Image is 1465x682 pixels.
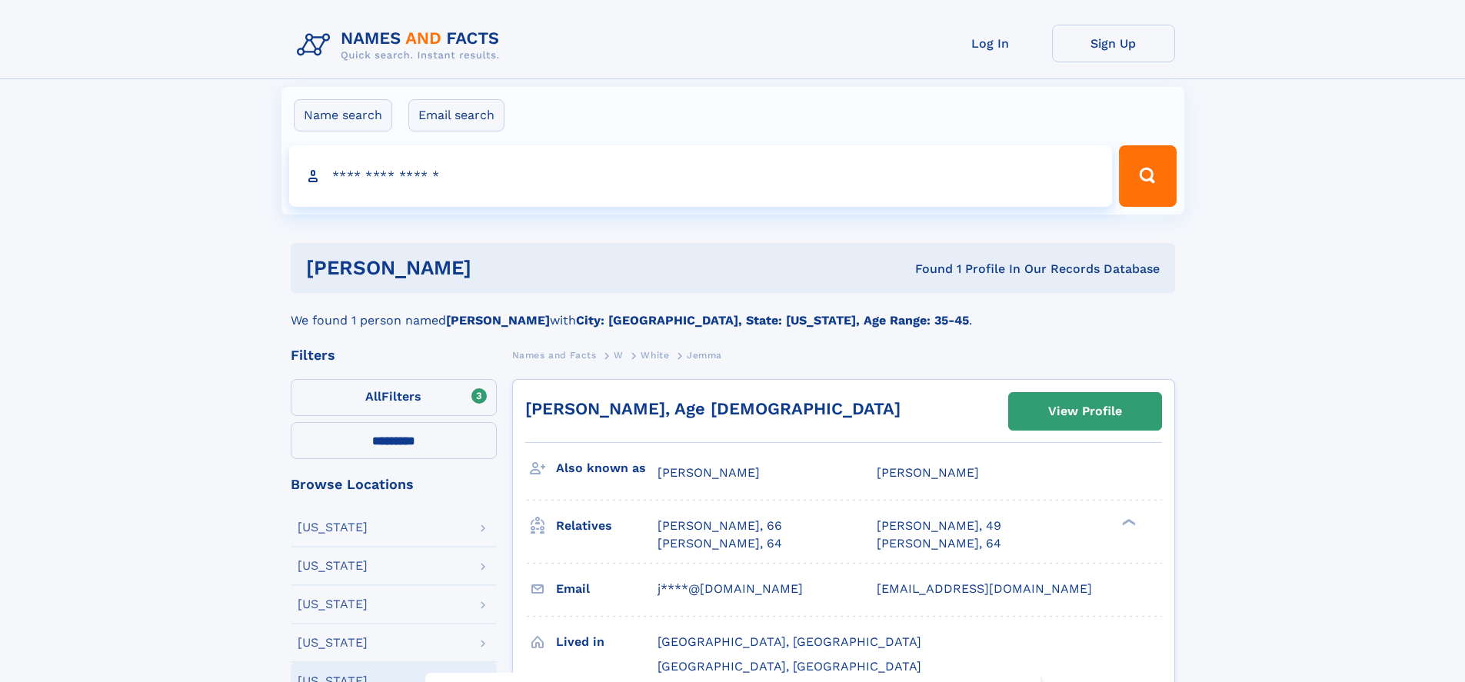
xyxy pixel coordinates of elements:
[658,634,921,649] span: [GEOGRAPHIC_DATA], [GEOGRAPHIC_DATA]
[576,313,969,328] b: City: [GEOGRAPHIC_DATA], State: [US_STATE], Age Range: 35-45
[556,513,658,539] h3: Relatives
[291,379,497,416] label: Filters
[291,348,497,362] div: Filters
[306,258,694,278] h1: [PERSON_NAME]
[289,145,1113,207] input: search input
[525,399,901,418] a: [PERSON_NAME], Age [DEMOGRAPHIC_DATA]
[877,517,1001,534] a: [PERSON_NAME], 49
[291,477,497,491] div: Browse Locations
[556,629,658,655] h3: Lived in
[556,455,658,481] h3: Also known as
[1009,393,1161,430] a: View Profile
[693,261,1160,278] div: Found 1 Profile In Our Records Database
[658,535,782,552] a: [PERSON_NAME], 64
[1119,145,1176,207] button: Search Button
[641,350,669,361] span: White
[294,99,392,131] label: Name search
[877,465,979,480] span: [PERSON_NAME]
[298,598,368,610] div: [US_STATE]
[298,637,368,649] div: [US_STATE]
[658,465,760,480] span: [PERSON_NAME]
[929,25,1052,62] a: Log In
[877,581,1092,596] span: [EMAIL_ADDRESS][DOMAIN_NAME]
[446,313,550,328] b: [PERSON_NAME]
[408,99,504,131] label: Email search
[512,345,597,364] a: Names and Facts
[298,521,368,534] div: [US_STATE]
[556,576,658,602] h3: Email
[658,517,782,534] a: [PERSON_NAME], 66
[291,25,512,66] img: Logo Names and Facts
[365,389,381,404] span: All
[687,350,722,361] span: Jemma
[641,345,669,364] a: White
[1048,394,1122,429] div: View Profile
[614,345,624,364] a: W
[614,350,624,361] span: W
[1118,517,1137,527] div: ❯
[658,659,921,674] span: [GEOGRAPHIC_DATA], [GEOGRAPHIC_DATA]
[1052,25,1175,62] a: Sign Up
[877,535,1001,552] a: [PERSON_NAME], 64
[298,560,368,572] div: [US_STATE]
[291,293,1175,330] div: We found 1 person named with .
